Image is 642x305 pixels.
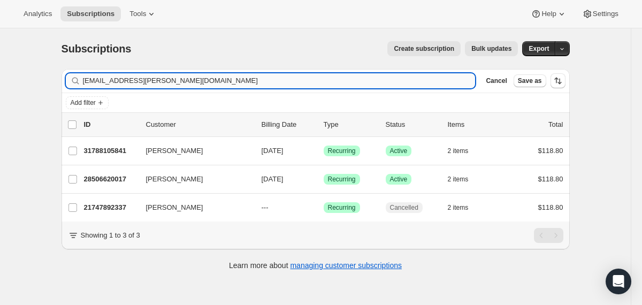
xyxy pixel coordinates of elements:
span: Add filter [71,98,96,107]
div: Type [324,119,377,130]
span: Analytics [24,10,52,18]
button: [PERSON_NAME] [140,171,247,188]
span: Subscriptions [67,10,114,18]
span: [PERSON_NAME] [146,202,203,213]
button: 2 items [448,172,480,187]
div: 21747892337[PERSON_NAME]---SuccessRecurringCancelled2 items$118.80 [84,200,563,215]
button: Help [524,6,573,21]
span: Bulk updates [471,44,511,53]
span: 2 items [448,175,469,184]
nav: Pagination [534,228,563,243]
span: $118.80 [538,175,563,183]
span: Save as [518,77,542,85]
span: [DATE] [262,175,284,183]
input: Filter subscribers [83,73,476,88]
button: Create subscription [387,41,461,56]
span: Recurring [328,175,356,184]
span: [DATE] [262,147,284,155]
p: ID [84,119,137,130]
span: Recurring [328,203,356,212]
button: Cancel [481,74,511,87]
span: Create subscription [394,44,454,53]
span: Tools [129,10,146,18]
div: 28506620017[PERSON_NAME][DATE]SuccessRecurringSuccessActive2 items$118.80 [84,172,563,187]
span: Cancel [486,77,507,85]
span: --- [262,203,269,211]
button: Add filter [66,96,109,109]
button: Export [522,41,555,56]
button: [PERSON_NAME] [140,142,247,159]
button: Analytics [17,6,58,21]
p: 31788105841 [84,146,137,156]
span: [PERSON_NAME] [146,146,203,156]
button: Save as [514,74,546,87]
span: Export [529,44,549,53]
span: Active [390,175,408,184]
span: Subscriptions [62,43,132,55]
div: 31788105841[PERSON_NAME][DATE]SuccessRecurringSuccessActive2 items$118.80 [84,143,563,158]
p: Customer [146,119,253,130]
button: Sort the results [551,73,565,88]
span: Help [541,10,556,18]
button: Settings [576,6,625,21]
p: Status [386,119,439,130]
p: 28506620017 [84,174,137,185]
p: Total [548,119,563,130]
div: Items [448,119,501,130]
span: Settings [593,10,618,18]
button: 2 items [448,143,480,158]
span: [PERSON_NAME] [146,174,203,185]
div: Open Intercom Messenger [606,269,631,294]
span: $118.80 [538,203,563,211]
span: $118.80 [538,147,563,155]
a: managing customer subscriptions [290,261,402,270]
span: Recurring [328,147,356,155]
button: Bulk updates [465,41,518,56]
button: [PERSON_NAME] [140,199,247,216]
div: IDCustomerBilling DateTypeStatusItemsTotal [84,119,563,130]
p: 21747892337 [84,202,137,213]
p: Showing 1 to 3 of 3 [81,230,140,241]
span: 2 items [448,203,469,212]
button: Subscriptions [60,6,121,21]
span: Active [390,147,408,155]
span: 2 items [448,147,469,155]
span: Cancelled [390,203,418,212]
p: Billing Date [262,119,315,130]
p: Learn more about [229,260,402,271]
button: Tools [123,6,163,21]
button: 2 items [448,200,480,215]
